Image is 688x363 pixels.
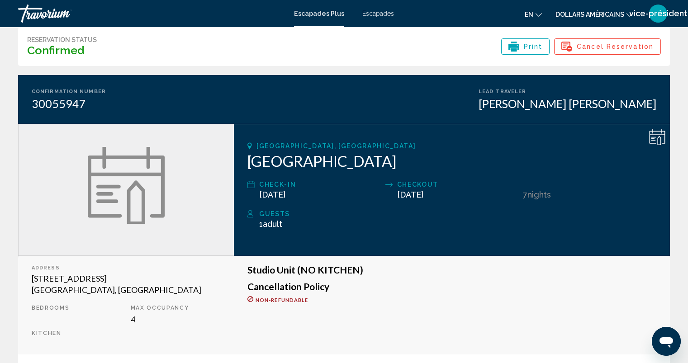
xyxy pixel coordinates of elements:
[555,11,624,18] font: dollars américains
[397,179,519,190] div: Checkout
[554,44,661,54] a: Cancel Reservation
[259,190,285,199] span: [DATE]
[247,265,656,275] h3: Studio Unit (NO KITCHEN)
[259,208,656,219] div: Guests
[479,89,656,94] div: Lead Traveler
[525,11,533,18] font: en
[256,142,416,150] span: [GEOGRAPHIC_DATA], [GEOGRAPHIC_DATA]
[131,305,221,311] p: Max Occupancy
[629,9,687,18] font: vice-président
[247,282,656,292] h3: Cancellation Policy
[527,190,551,199] span: Nights
[131,314,136,323] span: 4
[554,38,661,55] button: Cancel Reservation
[263,219,282,229] span: Adult
[256,297,308,303] span: Non-refundable
[397,190,423,199] span: [DATE]
[247,152,656,170] h2: [GEOGRAPHIC_DATA]
[27,36,97,43] div: Reservation Status
[32,330,122,336] p: Kitchen
[32,273,220,296] div: [STREET_ADDRESS] [GEOGRAPHIC_DATA], [GEOGRAPHIC_DATA]
[525,8,542,21] button: Changer de langue
[362,10,394,17] a: Escapades
[259,179,381,190] div: Check-In
[652,327,681,356] iframe: Bouton de lancement de la fenêtre de messagerie
[32,305,122,311] p: Bedrooms
[294,10,344,17] a: Escapades Plus
[32,97,106,110] div: 30055947
[32,89,106,94] div: Confirmation Number
[646,4,670,23] button: Menu utilisateur
[524,39,543,54] span: Print
[18,5,285,23] a: Travorium
[32,265,220,271] div: Address
[27,43,97,57] h3: Confirmed
[259,219,282,229] span: 1
[555,8,633,21] button: Changer de devise
[479,97,656,110] div: [PERSON_NAME] [PERSON_NAME]
[523,190,527,199] span: 7
[501,38,550,55] button: Print
[577,39,654,54] span: Cancel Reservation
